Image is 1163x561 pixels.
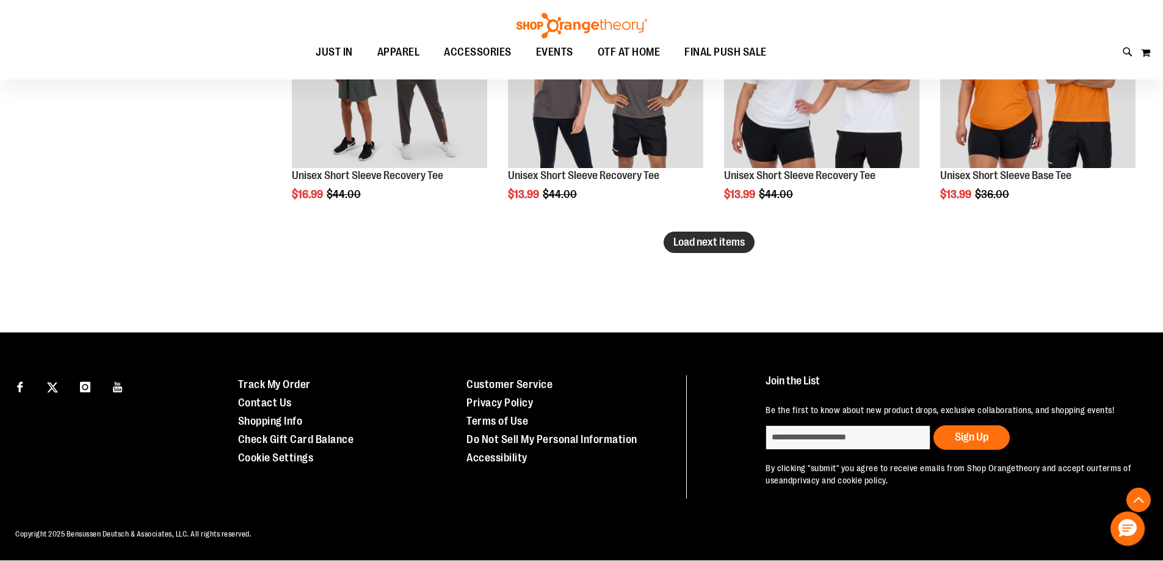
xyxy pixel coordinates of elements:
[303,38,365,67] a: JUST IN
[42,375,63,397] a: Visit our X page
[466,452,527,464] a: Accessibility
[536,38,573,66] span: EVENTS
[292,169,443,182] a: Unisex Short Sleeve Recovery Tee
[508,188,541,200] span: $13.99
[940,188,973,200] span: $13.99
[664,232,755,253] button: Load next items
[466,378,553,391] a: Customer Service
[673,236,745,248] span: Load next items
[316,38,353,66] span: JUST IN
[238,397,292,409] a: Contact Us
[238,378,311,391] a: Track My Order
[107,375,129,397] a: Visit our Youtube page
[466,397,533,409] a: Privacy Policy
[598,38,661,66] span: OTF AT HOME
[955,431,988,443] span: Sign Up
[508,169,659,182] a: Unisex Short Sleeve Recovery Tee
[466,433,637,446] a: Do Not Sell My Personal Information
[684,38,767,66] span: FINAL PUSH SALE
[724,188,757,200] span: $13.99
[766,404,1135,416] p: Be the first to know about new product drops, exclusive collaborations, and shopping events!
[238,415,303,427] a: Shopping Info
[74,375,96,397] a: Visit our Instagram page
[515,13,649,38] img: Shop Orangetheory
[292,188,325,200] span: $16.99
[327,188,363,200] span: $44.00
[585,38,673,67] a: OTF AT HOME
[466,415,528,427] a: Terms of Use
[238,452,314,464] a: Cookie Settings
[724,169,875,182] a: Unisex Short Sleeve Recovery Tee
[444,38,512,66] span: ACCESSORIES
[1126,488,1151,512] button: Back To Top
[1110,512,1145,546] button: Hello, have a question? Let’s chat.
[759,188,795,200] span: $44.00
[47,382,58,393] img: Twitter
[524,38,585,67] a: EVENTS
[766,425,930,450] input: enter email
[766,375,1135,398] h4: Join the List
[377,38,420,66] span: APPAREL
[766,463,1131,485] a: terms of use
[365,38,432,66] a: APPAREL
[940,169,1071,182] a: Unisex Short Sleeve Base Tee
[238,433,354,446] a: Check Gift Card Balance
[432,38,524,67] a: ACCESSORIES
[766,462,1135,486] p: By clicking "submit" you agree to receive emails from Shop Orangetheory and accept our and
[543,188,579,200] span: $44.00
[933,425,1010,450] button: Sign Up
[15,530,252,538] span: Copyright 2025 Bensussen Deutsch & Associates, LLC. All rights reserved.
[672,38,779,67] a: FINAL PUSH SALE
[792,475,888,485] a: privacy and cookie policy.
[975,188,1011,200] span: $36.00
[9,375,31,397] a: Visit our Facebook page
